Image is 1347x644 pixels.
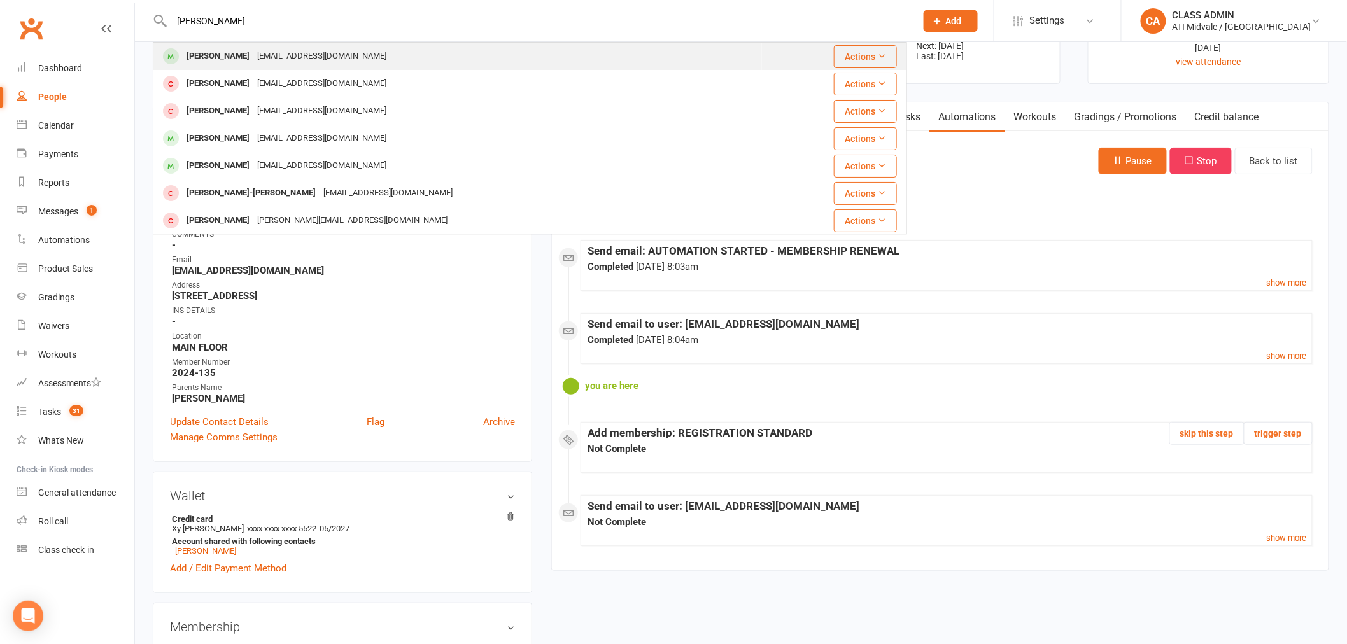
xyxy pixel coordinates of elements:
strong: Completed [588,334,636,346]
button: Actions [834,100,897,123]
div: Assessments [38,378,101,388]
a: General attendance kiosk mode [17,479,134,507]
div: Waivers [38,321,69,331]
div: Open Intercom Messenger [13,601,43,631]
a: Automations [929,102,1005,132]
div: Automations [38,235,90,245]
div: [EMAIL_ADDRESS][DOMAIN_NAME] [253,157,390,175]
div: INS DETAILS [172,305,515,317]
button: Actions [834,45,897,68]
strong: [STREET_ADDRESS] [172,290,515,302]
a: Update Contact Details [170,414,269,430]
div: Member Number [172,356,515,368]
strong: 2024-135 [172,367,515,379]
div: [EMAIL_ADDRESS][DOMAIN_NAME] [253,102,390,120]
span: 05/2027 [320,524,349,533]
div: Payments [38,149,78,159]
h3: Wallet [170,489,515,503]
div: [PERSON_NAME]-[PERSON_NAME] [183,184,320,202]
div: Messages [38,206,78,216]
a: Class kiosk mode [17,536,134,564]
span: 1 [87,205,97,216]
a: Product Sales [17,255,134,283]
div: People [38,92,67,102]
div: CA [1141,8,1166,34]
a: Workouts [17,340,134,369]
strong: [EMAIL_ADDRESS][DOMAIN_NAME] [172,265,515,276]
div: Send email: AUTOMATION STARTED - MEMBERSHIP RENEWAL [588,242,1306,259]
div: [DATE] 8:04am [588,332,1306,347]
div: Send email to user: [EMAIL_ADDRESS][DOMAIN_NAME] [588,316,1306,332]
strong: Completed [588,261,636,272]
span: Settings [1030,6,1065,35]
div: [PERSON_NAME] [183,102,253,120]
a: Flag [367,414,384,430]
div: Roll call [38,516,68,526]
button: Actions [834,127,897,150]
div: you are here [581,369,1313,400]
a: [PERSON_NAME] [175,546,236,556]
strong: Not Complete [588,443,646,454]
div: [PERSON_NAME] [183,211,253,230]
div: CLASS ADMIN [1173,10,1311,21]
div: Reports [38,178,69,188]
div: [PERSON_NAME] [183,74,253,93]
button: Actions [834,73,897,95]
div: [DATE] [1100,41,1317,55]
a: Reports [17,169,134,197]
div: [EMAIL_ADDRESS][DOMAIN_NAME] [253,47,390,66]
div: Gradings [38,292,74,302]
h3: Membership [170,620,515,634]
div: Dashboard [38,63,82,73]
input: Search... [168,12,907,30]
span: xxxx xxxx xxxx 5522 [247,524,316,533]
div: [PERSON_NAME] [183,157,253,175]
a: Payments [17,140,134,169]
p: Enrolled: [DATE] 8:03am Membership REGISTRIATION Ist ONLY [568,177,1313,207]
div: Email [172,254,515,266]
a: Messages 1 [17,197,134,226]
button: Add [924,10,978,32]
button: trigger step [1244,422,1313,445]
div: Product Sales [38,263,93,274]
div: Workouts [38,349,76,360]
strong: Credit card [172,514,509,524]
button: Actions [834,155,897,178]
a: What's New [17,426,134,455]
button: Actions [834,182,897,205]
a: view attendance [1176,57,1241,67]
div: Add membership: REGISTRATION STANDARD [588,424,1306,441]
a: Assessments [17,369,134,398]
div: What's New [38,435,84,445]
button: Stop [1170,148,1232,174]
a: Gradings / Promotions [1066,102,1186,132]
div: [PERSON_NAME][EMAIL_ADDRESS][DOMAIN_NAME] [253,211,451,230]
div: [DATE] 8:03am [588,259,1306,274]
strong: - [172,316,515,327]
a: Gradings [17,283,134,312]
span: Add [946,16,962,26]
a: Manage Comms Settings [170,430,278,445]
a: Credit balance [1186,102,1268,132]
a: Clubworx [15,13,47,45]
a: Dashboard [17,54,134,83]
div: General attendance [38,487,116,498]
div: Location [172,330,515,342]
a: Workouts [1005,102,1066,132]
button: Pause [1099,148,1167,174]
strong: - [172,239,515,251]
button: skip this step [1169,422,1245,445]
div: [EMAIL_ADDRESS][DOMAIN_NAME] [253,74,390,93]
div: [EMAIL_ADDRESS][DOMAIN_NAME] [320,184,456,202]
a: Tasks 31 [17,398,134,426]
div: Address [172,279,515,291]
a: Automations [17,226,134,255]
a: Add / Edit Payment Method [170,561,286,576]
div: [PERSON_NAME] [183,47,253,66]
li: Xy [PERSON_NAME] [170,512,515,557]
div: [PERSON_NAME] [183,129,253,148]
strong: Account shared with following contacts [172,536,509,546]
a: Calendar [17,111,134,140]
strong: MAIN FLOOR [172,342,515,353]
a: Back to list [1235,148,1313,174]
